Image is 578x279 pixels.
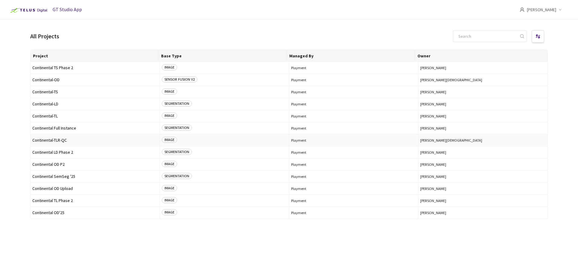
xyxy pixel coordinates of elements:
span: Playment [291,174,417,179]
span: Playment [291,198,417,203]
button: [PERSON_NAME] [420,198,546,203]
button: [PERSON_NAME] [420,186,546,191]
span: Continental-TS [32,90,158,94]
button: [PERSON_NAME] [420,90,546,94]
span: Continental SemSeg '25 [32,174,158,179]
span: Continental-TLR-QC [32,138,158,143]
span: Continental LD Phase 2 [32,150,158,155]
button: [PERSON_NAME][DEMOGRAPHIC_DATA] [420,78,546,82]
span: SEGMENTATION [162,101,192,107]
button: [PERSON_NAME] [420,210,546,215]
button: [PERSON_NAME] [420,114,546,118]
span: Playment [291,186,417,191]
span: IMAGE [162,64,177,70]
span: down [559,8,562,11]
span: Playment [291,114,417,118]
span: Playment [291,138,417,143]
span: Continental-OD [32,78,158,82]
span: Playment [291,210,417,215]
span: Continental OD Upload [32,186,158,191]
span: SEGMENTATION [162,149,192,155]
span: Playment [291,66,417,70]
span: Playment [291,78,417,82]
th: Managed By [287,50,415,62]
span: IMAGE [162,185,177,191]
span: SENSOR FUSION V2 [162,76,197,82]
button: [PERSON_NAME] [420,66,546,70]
th: Owner [415,50,543,62]
span: SEGMENTATION [162,173,192,179]
button: [PERSON_NAME] [420,126,546,130]
span: IMAGE [162,137,177,143]
input: Search [455,31,519,42]
div: All Projects [30,32,59,41]
span: IMAGE [162,113,177,119]
span: IMAGE [162,88,177,95]
span: Continental OD'25 [32,210,158,215]
button: [PERSON_NAME] [420,102,546,106]
span: Continental-LD [32,102,158,106]
span: Continental-TL [32,114,158,118]
span: SEGMENTATION [162,125,192,131]
span: Continental TL Phase 2 [32,198,158,203]
span: Continental TS Phase 2 [32,66,158,70]
span: IMAGE [162,209,177,215]
button: [PERSON_NAME][DEMOGRAPHIC_DATA] [420,138,546,143]
span: user [520,7,524,12]
span: Playment [291,90,417,94]
button: [PERSON_NAME] [420,150,546,155]
button: [PERSON_NAME] [420,174,546,179]
span: Playment [291,126,417,130]
span: GT Studio App [53,6,82,12]
th: Base Type [159,50,287,62]
button: [PERSON_NAME] [420,162,546,167]
span: IMAGE [162,197,177,203]
span: Playment [291,102,417,106]
span: Playment [291,150,417,155]
th: Project [31,50,159,62]
span: IMAGE [162,161,177,167]
img: Telus [7,5,49,15]
span: Continental OD P2 [32,162,158,167]
span: Playment [291,162,417,167]
span: Continental Full Instance [32,126,158,130]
